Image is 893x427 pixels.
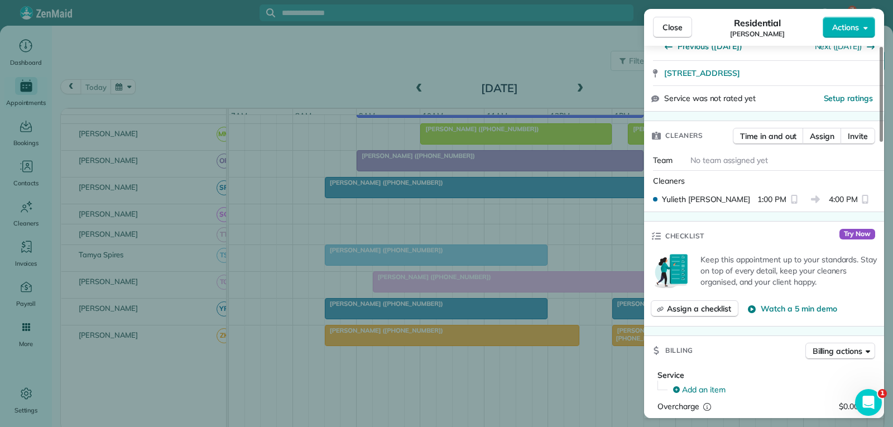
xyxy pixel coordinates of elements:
[657,370,684,380] span: Service
[848,131,868,142] span: Invite
[664,68,740,79] span: [STREET_ADDRESS]
[815,41,876,52] button: Next ([DATE])
[803,128,842,145] button: Assign
[667,303,731,314] span: Assign a checklist
[665,345,693,356] span: Billing
[690,155,768,165] span: No team assigned yet
[651,300,738,317] button: Assign a checklist
[841,128,875,145] button: Invite
[664,68,877,79] a: [STREET_ADDRESS]
[665,231,704,242] span: Checklist
[839,229,875,240] span: Try Now
[662,194,750,205] span: Yulieth [PERSON_NAME]
[839,401,858,411] span: $0.00
[855,389,882,416] iframe: Intercom live chat
[824,93,873,103] span: Setup ratings
[810,131,834,142] span: Assign
[664,41,742,52] button: Previous ([DATE])
[747,303,837,314] button: Watch a 5 min demo
[832,22,859,33] span: Actions
[657,401,754,412] div: Overcharge
[813,346,862,357] span: Billing actions
[740,131,796,142] span: Time in and out
[662,22,683,33] span: Close
[878,389,887,398] span: 1
[700,254,877,287] p: Keep this appointment up to your standards. Stay on top of every detail, keep your cleaners organ...
[653,176,685,186] span: Cleaners
[682,384,726,395] span: Add an item
[666,381,875,399] button: Add an item
[734,16,781,30] span: Residential
[824,93,873,104] button: Setup ratings
[653,17,692,38] button: Close
[829,194,858,205] span: 4:00 PM
[761,303,837,314] span: Watch a 5 min demo
[815,41,862,51] a: Next ([DATE])
[757,194,786,205] span: 1:00 PM
[664,93,756,104] span: Service was not rated yet
[653,155,673,165] span: Team
[678,41,742,52] span: Previous ([DATE])
[730,30,785,39] span: [PERSON_NAME]
[665,130,703,141] span: Cleaners
[733,128,804,145] button: Time in and out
